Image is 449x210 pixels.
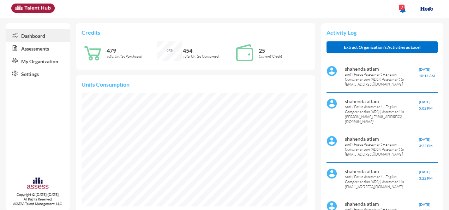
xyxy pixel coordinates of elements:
p: 479 [107,47,157,54]
span: [DATE] 10:14 AM [419,67,435,78]
p: Activity Log [327,29,438,36]
p: Units Consumption [82,81,310,88]
span: 95% [166,48,173,53]
img: default%20profile%20image.svg [327,98,337,109]
a: Assessments [6,42,70,54]
a: Dashboard [6,29,70,42]
div: 2 [399,5,405,10]
span: [DATE] 3:22 PM [419,137,432,148]
button: Extract Organization's Activities as Excel [327,41,438,53]
p: Total Unites Consumed [183,54,234,59]
a: My Organization [6,54,70,67]
p: shahenda atlam [345,168,419,174]
a: Settings [6,67,70,80]
p: sent ( Focus Assessment + English Comprehension (ADS) ) Assessment to [EMAIL_ADDRESS][DOMAIN_NAME] [345,174,419,189]
p: sent ( Focus Assessment + English Comprehension (ADS) ) Assessment to [EMAIL_ADDRESS][DOMAIN_NAME] [345,142,419,157]
p: 25 [259,47,310,54]
p: sent ( Focus Assessment + English Comprehension (ADS) ) Assessment to [PERSON_NAME][EMAIL_ADDRESS... [345,104,419,124]
mat-icon: notifications [399,5,407,14]
p: shahenda atlam [345,136,419,142]
img: assesscompany-logo.png [26,177,49,191]
span: [DATE] 5:02 PM [419,100,432,110]
p: Copyright © [DATE]-[DATE]. All Rights Reserved. ASSESS Talent Management, LLC. [6,192,70,206]
p: sent ( Focus Assessment + English Comprehension (ADS) ) Assessment to [EMAIL_ADDRESS][DOMAIN_NAME] [345,72,419,87]
p: shahenda atlam [345,66,419,72]
p: shahenda atlam [345,98,419,104]
p: 454 [183,47,234,54]
img: default%20profile%20image.svg [327,66,337,76]
p: shahenda atlam [345,201,419,207]
p: Current Credit [259,54,310,59]
p: Credits [82,29,310,36]
span: [DATE] 3:22 PM [419,170,432,180]
p: Total Unites Purchased [107,54,157,59]
img: default%20profile%20image.svg [327,168,337,179]
img: default%20profile%20image.svg [327,136,337,146]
